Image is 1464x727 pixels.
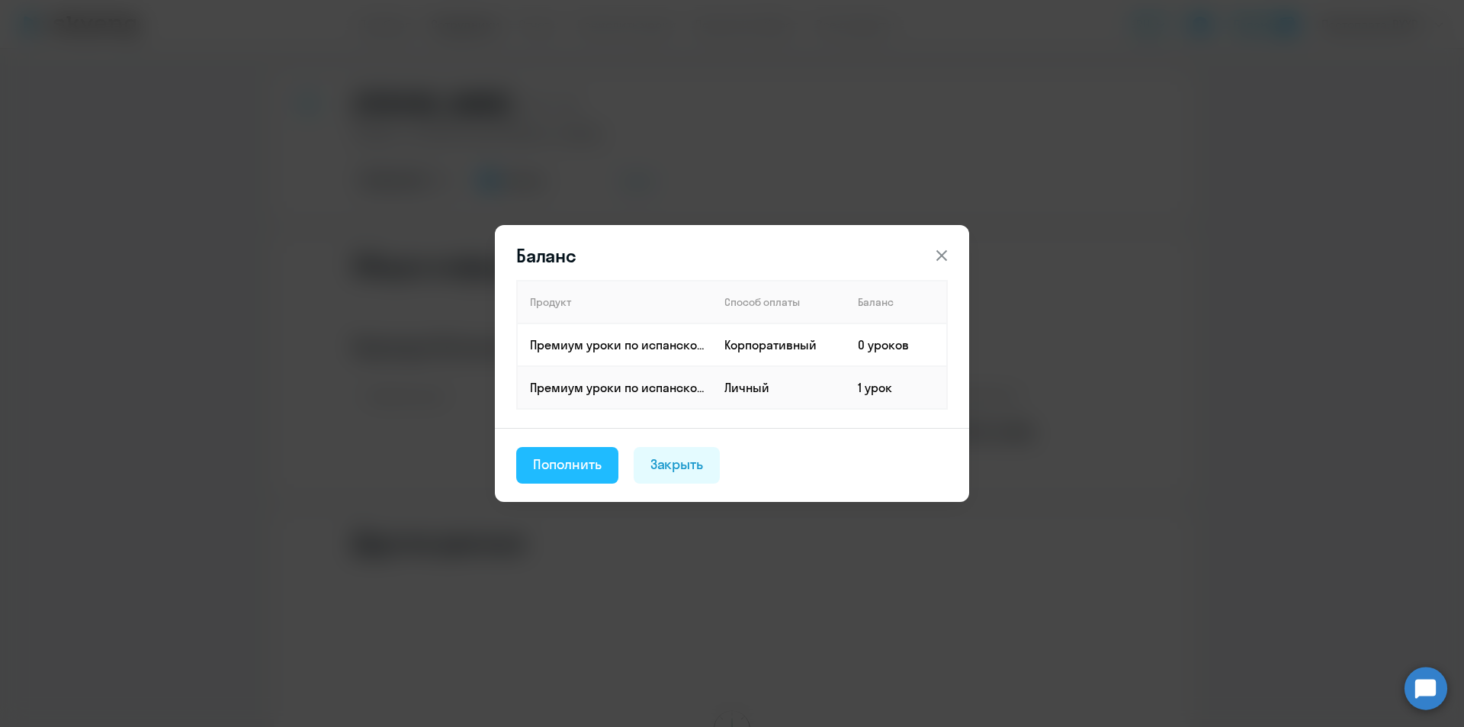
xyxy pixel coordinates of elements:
p: Премиум уроки по испанскому языку для взрослых [530,336,711,353]
div: Закрыть [650,455,704,474]
header: Баланс [495,243,969,268]
th: Способ оплаты [712,281,846,323]
td: 0 уроков [846,323,947,366]
td: Личный [712,366,846,409]
button: Пополнить [516,447,618,484]
th: Баланс [846,281,947,323]
div: Пополнить [533,455,602,474]
td: 1 урок [846,366,947,409]
td: Корпоративный [712,323,846,366]
button: Закрыть [634,447,721,484]
th: Продукт [517,281,712,323]
p: Премиум уроки по испанскому языку для взрослых [530,379,711,396]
